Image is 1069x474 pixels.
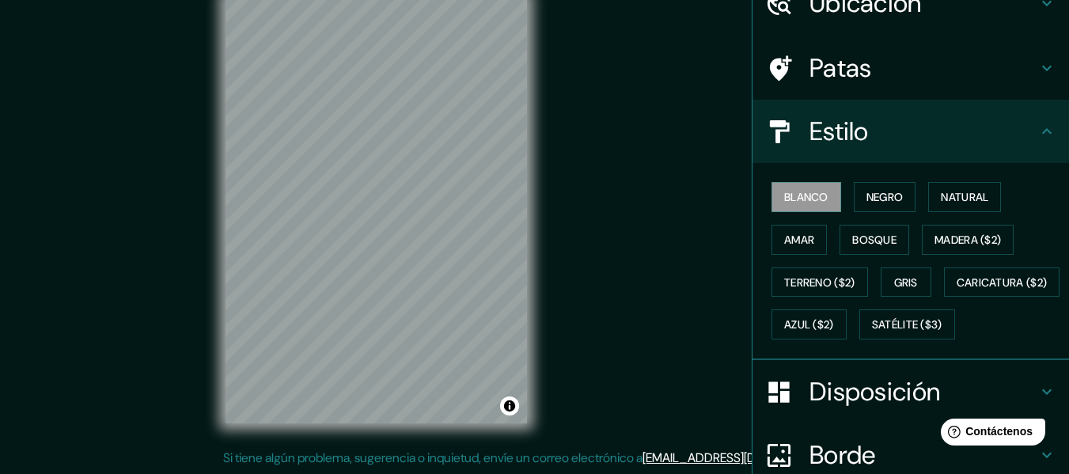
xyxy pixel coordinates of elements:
[784,233,814,247] font: Amar
[866,190,904,204] font: Negro
[643,449,838,466] a: [EMAIL_ADDRESS][DOMAIN_NAME]
[752,360,1069,423] div: Disposición
[784,275,855,290] font: Terreno ($2)
[941,190,988,204] font: Natural
[928,412,1052,457] iframe: Lanzador de widgets de ayuda
[771,225,827,255] button: Amar
[872,318,942,332] font: Satélite ($3)
[771,182,841,212] button: Blanco
[922,225,1014,255] button: Madera ($2)
[809,375,940,408] font: Disposición
[957,275,1048,290] font: Caricatura ($2)
[928,182,1001,212] button: Natural
[784,190,828,204] font: Blanco
[223,449,643,466] font: Si tiene algún problema, sugerencia o inquietud, envíe un correo electrónico a
[881,267,931,298] button: Gris
[894,275,918,290] font: Gris
[840,225,909,255] button: Bosque
[934,233,1001,247] font: Madera ($2)
[752,100,1069,163] div: Estilo
[771,309,847,339] button: Azul ($2)
[752,36,1069,100] div: Patas
[854,182,916,212] button: Negro
[771,267,868,298] button: Terreno ($2)
[859,309,955,339] button: Satélite ($3)
[809,438,876,472] font: Borde
[852,233,897,247] font: Bosque
[500,396,519,415] button: Activar o desactivar atribución
[944,267,1060,298] button: Caricatura ($2)
[809,115,869,148] font: Estilo
[784,318,834,332] font: Azul ($2)
[809,51,872,85] font: Patas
